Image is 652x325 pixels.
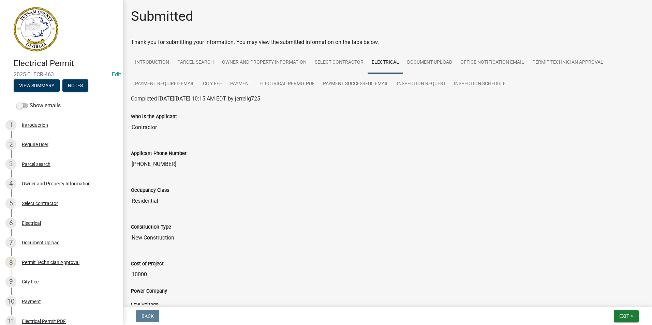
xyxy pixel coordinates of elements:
[131,225,171,230] label: Construction Type
[131,289,167,294] label: Power Company
[22,260,79,265] div: Permit Technician Approval
[22,299,41,304] div: Payment
[16,102,61,110] label: Show emails
[5,276,16,287] div: 9
[22,201,58,206] div: Select contractor
[14,83,60,89] wm-modal-confirm: Summary
[131,52,173,74] a: Introduction
[450,73,510,95] a: Inspection Schedule
[403,52,456,74] a: Document Upload
[5,159,16,170] div: 3
[14,79,60,92] button: View Summary
[131,303,159,307] label: Low Voltage
[22,240,60,245] div: Document Upload
[319,73,393,95] a: Payment Successful Email
[14,7,58,51] img: Putnam County, Georgia
[5,237,16,248] div: 7
[614,310,639,322] button: Exit
[131,114,177,119] label: Who is the Applicant
[5,120,16,130] div: 1
[14,71,109,78] span: 2025-ELECR-463
[22,319,66,324] div: Electrical Permit PDF
[142,313,154,319] span: Back
[112,71,121,78] wm-modal-confirm: Edit Application Number
[368,52,403,74] a: Electrical
[131,8,193,25] h1: Submitted
[22,142,48,147] div: Require User
[393,73,450,95] a: Inspection Request
[255,73,319,95] a: Electrical Permit PDF
[131,73,199,95] a: Payment Required Email
[619,313,629,319] span: Exit
[311,52,368,74] a: Select contractor
[131,262,164,266] label: Cost of Project
[218,52,311,74] a: Owner and Property Information
[131,38,644,46] div: Thank you for submitting your information. You may view the submitted information on the tabs below.
[173,52,218,74] a: Parcel search
[62,79,88,92] button: Notes
[22,279,39,284] div: City Fee
[131,188,169,193] label: Occupancy Class
[22,162,50,167] div: Parcel search
[5,178,16,189] div: 4
[528,52,607,74] a: Permit Technician Approval
[226,73,255,95] a: Payment
[5,296,16,307] div: 10
[22,221,41,226] div: Electrical
[131,151,187,156] label: Applicant Phone Number
[199,73,226,95] a: City Fee
[131,95,260,102] span: Completed [DATE][DATE] 10:15 AM EDT by jerrellg725
[112,71,121,78] a: Edit
[136,310,159,322] button: Back
[14,59,117,68] h4: Electrical Permit
[22,181,91,186] div: Owner and Property Information
[5,218,16,229] div: 6
[5,198,16,209] div: 5
[5,257,16,268] div: 8
[5,139,16,150] div: 2
[456,52,528,74] a: Office Notification Email
[62,83,88,89] wm-modal-confirm: Notes
[22,123,48,127] div: Introduction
